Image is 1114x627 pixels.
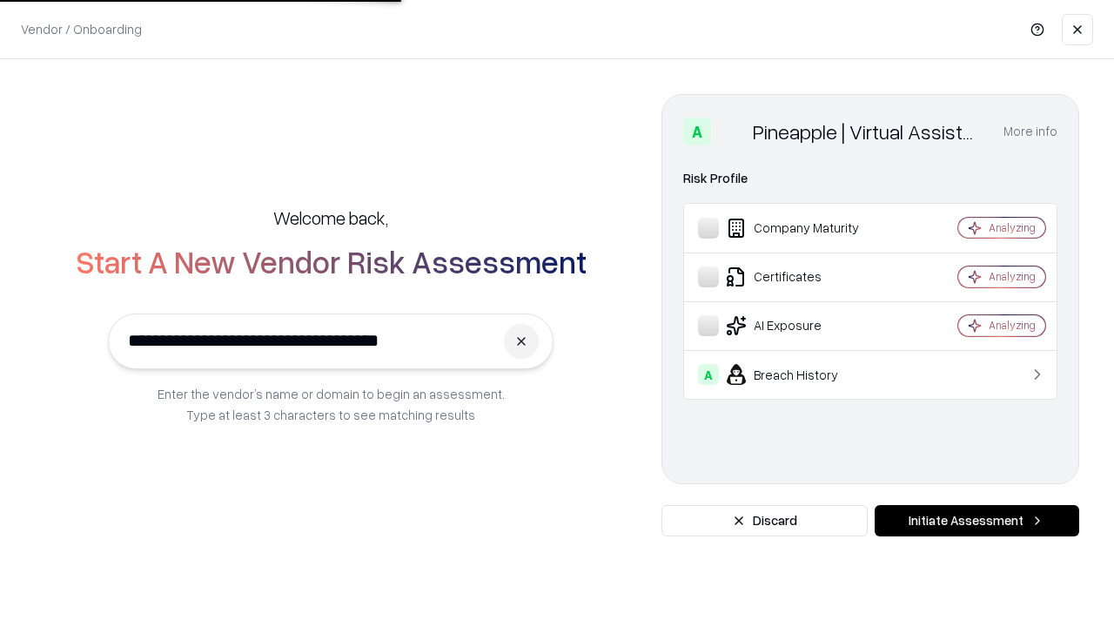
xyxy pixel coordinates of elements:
[698,218,906,239] div: Company Maturity
[76,244,587,279] h2: Start A New Vendor Risk Assessment
[698,364,719,385] div: A
[158,383,505,425] p: Enter the vendor’s name or domain to begin an assessment. Type at least 3 characters to see match...
[989,220,1036,235] div: Analyzing
[989,269,1036,284] div: Analyzing
[683,168,1057,189] div: Risk Profile
[753,118,983,145] div: Pineapple | Virtual Assistant Agency
[875,505,1079,536] button: Initiate Assessment
[698,364,906,385] div: Breach History
[273,206,388,230] h5: Welcome back,
[698,266,906,287] div: Certificates
[698,315,906,336] div: AI Exposure
[718,118,746,145] img: Pineapple | Virtual Assistant Agency
[21,20,142,38] p: Vendor / Onboarding
[661,505,868,536] button: Discard
[989,318,1036,333] div: Analyzing
[1003,116,1057,147] button: More info
[683,118,711,145] div: A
